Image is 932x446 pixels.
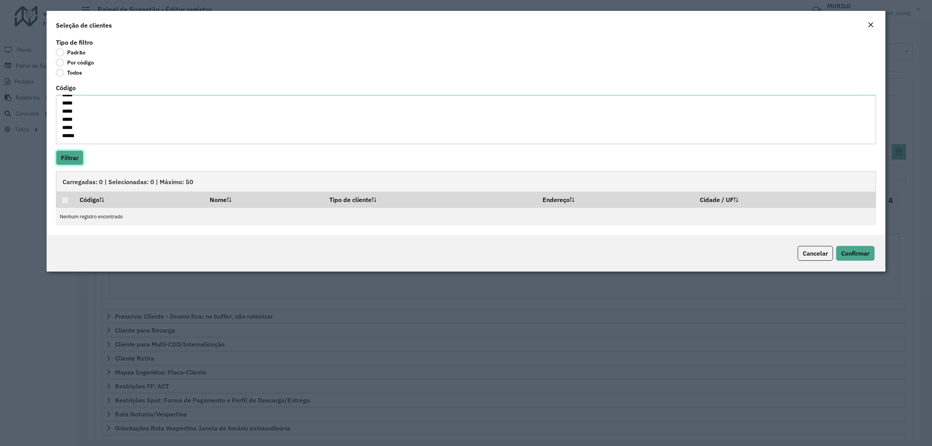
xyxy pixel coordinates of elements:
em: Fechar [868,22,874,28]
th: Cidade / UF [694,192,876,208]
th: Nome [204,192,324,208]
th: Tipo de cliente [324,192,537,208]
span: Confirmar [841,249,869,257]
label: Todos [56,69,82,77]
th: Endereço [537,192,694,208]
h4: Seleção de clientes [56,21,112,30]
button: Close [865,20,876,30]
button: Filtrar [56,150,83,165]
button: Confirmar [836,246,875,261]
td: Nenhum registro encontrado [56,208,876,225]
div: Carregadas: 0 | Selecionadas: 0 | Máximo: 50 [56,171,876,192]
span: Cancelar [803,249,828,257]
label: Padrão [56,49,85,56]
label: Código [56,83,76,92]
label: Por código [56,59,94,66]
th: Código [74,192,204,208]
button: Cancelar [798,246,833,261]
label: Tipo de filtro [56,38,93,47]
